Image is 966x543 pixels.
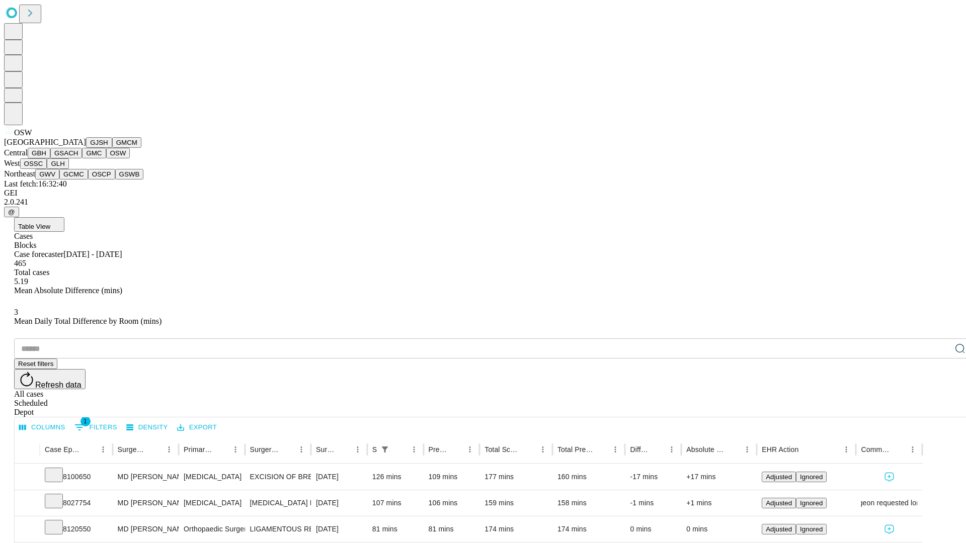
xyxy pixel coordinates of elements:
[28,148,50,158] button: GBH
[14,217,64,232] button: Table View
[8,208,15,216] span: @
[316,490,362,516] div: [DATE]
[72,419,120,435] button: Show filters
[35,169,59,179] button: GWV
[106,148,130,158] button: OSW
[766,473,792,481] span: Adjusted
[557,445,594,454] div: Total Predicted Duration
[429,490,475,516] div: 106 mins
[63,250,122,258] span: [DATE] - [DATE]
[740,442,754,457] button: Menu
[393,442,407,457] button: Sort
[112,137,141,148] button: GMCM
[762,472,796,482] button: Adjusted
[45,490,108,516] div: 8027754
[45,464,108,490] div: 8100650
[766,525,792,533] span: Adjusted
[800,525,823,533] span: Ignored
[45,445,81,454] div: Case Epic Id
[796,498,827,508] button: Ignored
[762,498,796,508] button: Adjusted
[4,159,20,167] span: West
[14,317,162,325] span: Mean Daily Total Difference by Room (mins)
[485,464,547,490] div: 177 mins
[485,445,521,454] div: Total Scheduled Duration
[316,445,336,454] div: Surgery Date
[118,490,174,516] div: MD [PERSON_NAME] A Md
[280,442,294,457] button: Sort
[228,442,243,457] button: Menu
[594,442,608,457] button: Sort
[14,268,49,277] span: Total cases
[686,464,752,490] div: +17 mins
[184,445,213,454] div: Primary Service
[449,442,463,457] button: Sort
[378,442,392,457] button: Show filters
[485,490,547,516] div: 159 mins
[686,516,752,542] div: 0 mins
[651,442,665,457] button: Sort
[429,516,475,542] div: 81 mins
[118,464,174,490] div: MD [PERSON_NAME] A Md
[250,516,306,542] div: LIGAMENTOUS RECONSTRUCTION KNEE EXTRA ARTICULAR
[20,469,35,486] button: Expand
[118,445,147,454] div: Surgeon Name
[250,445,279,454] div: Surgery Name
[96,442,110,457] button: Menu
[630,464,676,490] div: -17 mins
[4,198,962,207] div: 2.0.241
[14,369,86,389] button: Refresh data
[372,490,419,516] div: 107 mins
[557,516,620,542] div: 174 mins
[18,223,50,230] span: Table View
[316,464,362,490] div: [DATE]
[429,464,475,490] div: 109 mins
[118,516,174,542] div: MD [PERSON_NAME]
[762,445,798,454] div: EHR Action
[18,360,53,368] span: Reset filters
[4,179,67,188] span: Last fetch: 16:32:40
[485,516,547,542] div: 174 mins
[372,445,377,454] div: Scheduled In Room Duration
[162,442,176,457] button: Menu
[294,442,308,457] button: Menu
[184,516,239,542] div: Orthopaedic Surgery
[766,499,792,507] span: Adjusted
[148,442,162,457] button: Sort
[47,158,68,169] button: GLH
[14,250,63,258] span: Case forecaster
[4,138,86,146] span: [GEOGRAPHIC_DATA]
[82,148,106,158] button: GMC
[214,442,228,457] button: Sort
[20,495,35,512] button: Expand
[17,420,68,435] button: Select columns
[250,464,306,490] div: EXCISION OF BREAST LESION RADIOLOGICAL MARKER
[536,442,550,457] button: Menu
[14,277,28,286] span: 5.19
[14,308,18,316] span: 3
[861,445,890,454] div: Comments
[20,521,35,538] button: Expand
[14,128,32,137] span: OSW
[557,490,620,516] div: 158 mins
[378,442,392,457] div: 1 active filter
[796,472,827,482] button: Ignored
[184,464,239,490] div: [MEDICAL_DATA]
[86,137,112,148] button: GJSH
[762,524,796,534] button: Adjusted
[686,490,752,516] div: +1 mins
[892,442,906,457] button: Sort
[45,516,108,542] div: 8120550
[665,442,679,457] button: Menu
[80,416,91,426] span: 1
[630,445,650,454] div: Difference
[372,464,419,490] div: 126 mins
[124,420,171,435] button: Density
[686,445,725,454] div: Absolute Difference
[726,442,740,457] button: Sort
[35,381,82,389] span: Refresh data
[800,499,823,507] span: Ignored
[522,442,536,457] button: Sort
[429,445,448,454] div: Predicted In Room Duration
[799,442,814,457] button: Sort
